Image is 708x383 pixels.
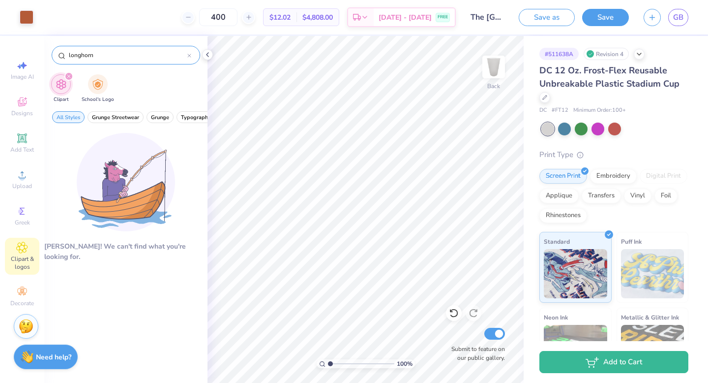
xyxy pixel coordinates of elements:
img: Clipart Image [56,79,67,90]
button: filter button [52,111,85,123]
img: Back [484,57,503,77]
span: DC 12 Oz. Frost-Flex Reusable Unbreakable Plastic Stadium Cup [539,64,679,90]
span: Typography [181,114,211,121]
span: All Styles [57,114,80,121]
div: Screen Print [539,169,587,184]
span: 100 % [397,359,413,368]
span: Puff Ink [621,236,642,247]
button: Save as [519,9,575,26]
input: – – [199,8,237,26]
div: Vinyl [624,189,651,203]
div: Foil [654,189,678,203]
div: Rhinestones [539,208,587,223]
input: Try "Stars" [68,50,187,60]
div: Back [487,82,500,91]
div: filter for Clipart [51,74,71,103]
span: GB [673,12,683,23]
button: filter button [82,74,114,103]
a: GB [668,9,688,26]
img: Puff Ink [621,249,684,298]
img: Standard [544,249,607,298]
div: Revision 4 [584,48,629,60]
img: Neon Ink [544,325,607,374]
div: Applique [539,189,579,203]
span: Clipart [54,96,69,103]
div: Embroidery [590,169,637,184]
span: Add Text [10,146,34,154]
span: Designs [11,109,33,117]
div: filter for School's Logo [82,74,114,103]
strong: Need help? [36,352,71,362]
span: Standard [544,236,570,247]
button: filter button [177,111,215,123]
span: FREE [438,14,448,21]
span: Grunge [151,114,169,121]
div: [PERSON_NAME]! We can't find what you're looking for. [44,241,207,262]
span: $12.02 [269,12,291,23]
span: Grunge Streetwear [92,114,139,121]
span: Minimum Order: 100 + [573,106,626,115]
div: Print Type [539,149,688,160]
label: Submit to feature on our public gallery. [446,345,505,362]
div: Digital Print [640,169,687,184]
span: School's Logo [82,96,114,103]
span: [DATE] - [DATE] [379,12,432,23]
button: filter button [51,74,71,103]
img: Metallic & Glitter Ink [621,325,684,374]
div: # 511638A [539,48,579,60]
span: DC [539,106,547,115]
img: Loading... [77,133,175,231]
span: $4,808.00 [302,12,333,23]
div: Transfers [582,189,621,203]
button: Save [582,9,629,26]
span: Upload [12,182,32,190]
span: Image AI [11,73,34,81]
button: filter button [147,111,174,123]
button: filter button [88,111,144,123]
span: Clipart & logos [5,255,39,271]
span: Neon Ink [544,312,568,322]
span: Decorate [10,299,34,307]
span: Metallic & Glitter Ink [621,312,679,322]
button: Add to Cart [539,351,688,373]
span: # FT12 [552,106,568,115]
input: Untitled Design [463,7,511,27]
img: School's Logo Image [92,79,103,90]
span: Greek [15,219,30,226]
